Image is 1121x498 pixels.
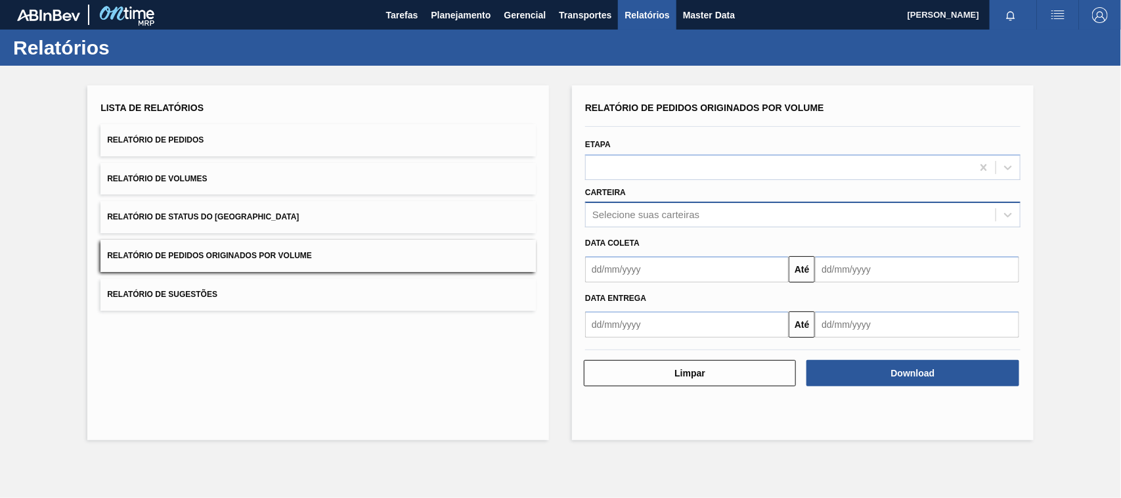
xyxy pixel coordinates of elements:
button: Até [789,256,815,283]
span: Relatório de Pedidos Originados por Volume [107,251,312,260]
span: Gerencial [504,7,546,23]
button: Relatório de Sugestões [100,279,536,311]
span: Tarefas [386,7,418,23]
label: Etapa [585,140,611,149]
span: Master Data [683,7,735,23]
button: Relatório de Pedidos Originados por Volume [100,240,536,272]
span: Transportes [559,7,611,23]
button: Limpar [584,360,796,386]
span: Relatório de Volumes [107,174,207,183]
button: Relatório de Volumes [100,163,536,195]
span: Lista de Relatórios [100,102,204,113]
img: Logout [1092,7,1108,23]
span: Relatório de Pedidos Originados por Volume [585,102,824,113]
button: Download [806,360,1019,386]
button: Relatório de Pedidos [100,124,536,156]
label: Carteira [585,188,626,197]
img: TNhmsLtSVTkK8tSr43FrP2fwEKptu5GPRR3wAAAABJRU5ErkJggg== [17,9,80,21]
button: Relatório de Status do [GEOGRAPHIC_DATA] [100,201,536,233]
span: Relatório de Sugestões [107,290,217,299]
span: Relatório de Pedidos [107,135,204,145]
button: Até [789,311,815,338]
h1: Relatórios [13,40,246,55]
span: Data entrega [585,294,646,303]
input: dd/mm/yyyy [815,311,1019,338]
input: dd/mm/yyyy [815,256,1019,283]
span: Data coleta [585,238,640,248]
span: Planejamento [431,7,491,23]
span: Relatório de Status do [GEOGRAPHIC_DATA] [107,212,299,221]
button: Notificações [990,6,1032,24]
img: userActions [1050,7,1066,23]
input: dd/mm/yyyy [585,256,789,283]
input: dd/mm/yyyy [585,311,789,338]
span: Relatórios [625,7,669,23]
div: Selecione suas carteiras [592,210,699,221]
